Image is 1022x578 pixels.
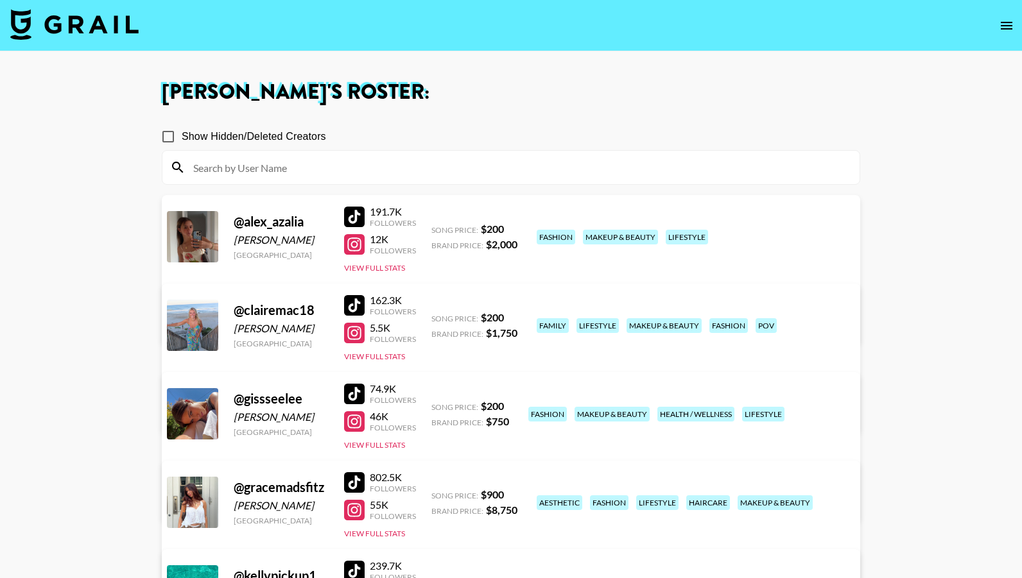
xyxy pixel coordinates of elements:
div: @ alex_azalia [234,214,329,230]
span: Song Price: [431,225,478,235]
div: lifestyle [576,318,619,333]
div: 5.5K [370,321,416,334]
div: fashion [528,407,567,421]
div: pov [756,318,777,333]
div: makeup & beauty [583,230,658,244]
strong: $ 200 [481,400,504,412]
div: 46K [370,410,416,423]
h1: [PERSON_NAME] 's Roster: [162,82,860,103]
span: Brand Price: [431,241,483,250]
div: Followers [370,334,416,344]
div: fashion [709,318,748,333]
strong: $ 8,750 [486,504,517,516]
div: haircare [686,495,730,510]
span: Song Price: [431,402,478,412]
button: View Full Stats [344,352,405,361]
div: 191.7K [370,205,416,218]
div: makeup & beauty [738,495,813,510]
strong: $ 1,750 [486,327,517,339]
div: [PERSON_NAME] [234,322,329,335]
div: [PERSON_NAME] [234,411,329,423]
div: @ clairemac18 [234,302,329,318]
div: aesthetic [537,495,582,510]
strong: $ 200 [481,311,504,323]
div: fashion [590,495,628,510]
div: Followers [370,395,416,405]
div: makeup & beauty [575,407,650,421]
div: [PERSON_NAME] [234,234,329,246]
div: 74.9K [370,382,416,395]
div: [PERSON_NAME] [234,499,329,512]
span: Song Price: [431,314,478,323]
button: View Full Stats [344,440,405,450]
strong: $ 2,000 [486,238,517,250]
button: open drawer [994,13,1019,38]
div: [GEOGRAPHIC_DATA] [234,516,329,525]
div: lifestyle [636,495,679,510]
img: Grail Talent [10,9,139,40]
button: View Full Stats [344,529,405,538]
div: family [537,318,569,333]
div: Followers [370,218,416,228]
span: Brand Price: [431,418,483,427]
div: [GEOGRAPHIC_DATA] [234,250,329,260]
div: [GEOGRAPHIC_DATA] [234,339,329,348]
div: Followers [370,307,416,316]
div: Followers [370,246,416,255]
div: @ gissseelee [234,391,329,407]
strong: $ 900 [481,488,504,500]
button: View Full Stats [344,263,405,273]
div: 802.5K [370,471,416,484]
div: Followers [370,423,416,432]
div: Followers [370,484,416,493]
div: 55K [370,498,416,511]
div: Followers [370,511,416,521]
div: 239.7K [370,559,416,572]
div: makeup & beauty [627,318,702,333]
div: 162.3K [370,294,416,307]
span: Brand Price: [431,329,483,339]
span: Show Hidden/Deleted Creators [182,129,326,144]
strong: $ 200 [481,223,504,235]
div: lifestyle [666,230,708,244]
div: health / wellness [657,407,734,421]
div: 12K [370,233,416,246]
strong: $ 750 [486,415,509,427]
div: fashion [537,230,575,244]
div: @ gracemadsfitz [234,479,329,495]
div: [GEOGRAPHIC_DATA] [234,427,329,437]
div: lifestyle [742,407,784,421]
span: Brand Price: [431,506,483,516]
span: Song Price: [431,491,478,500]
input: Search by User Name [186,157,852,178]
